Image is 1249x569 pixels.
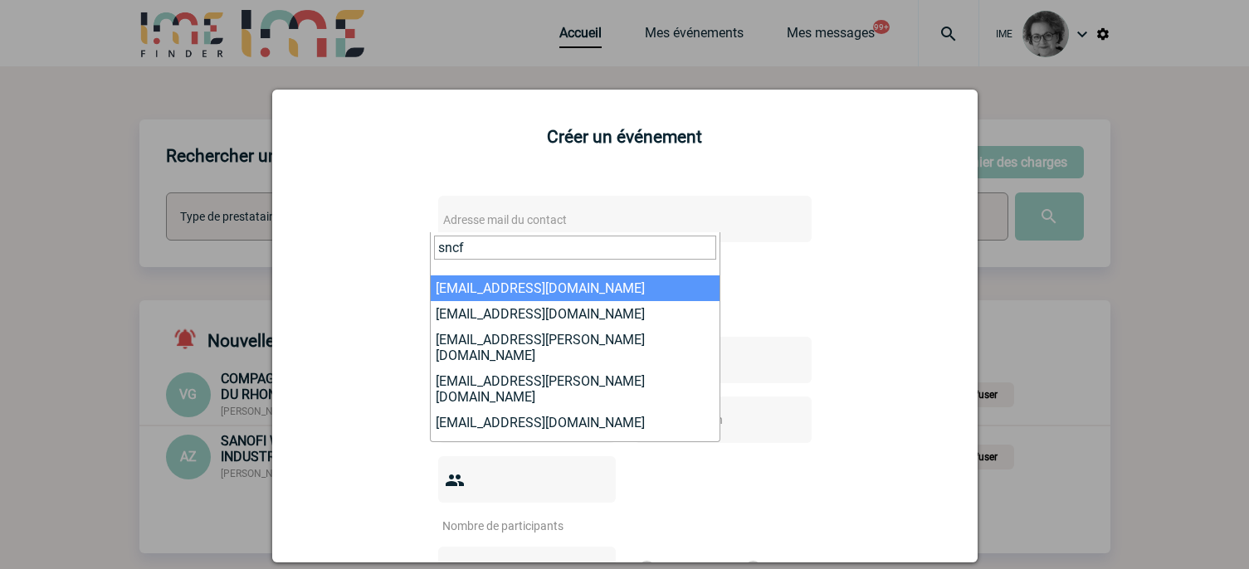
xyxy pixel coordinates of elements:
[438,515,594,537] input: Nombre de participants
[431,275,720,301] li: [EMAIL_ADDRESS][DOMAIN_NAME]
[431,301,720,327] li: [EMAIL_ADDRESS][DOMAIN_NAME]
[431,410,720,435] li: [EMAIL_ADDRESS][DOMAIN_NAME]
[431,435,720,477] li: [EMAIL_ADDRESS][PERSON_NAME][DOMAIN_NAME]
[664,409,778,430] input: Date de fin
[443,213,567,226] span: Adresse mail du contact
[293,127,957,147] h2: Créer un événement
[431,327,720,368] li: [EMAIL_ADDRESS][PERSON_NAME][DOMAIN_NAME]
[431,368,720,410] li: [EMAIL_ADDRESS][PERSON_NAME][DOMAIN_NAME]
